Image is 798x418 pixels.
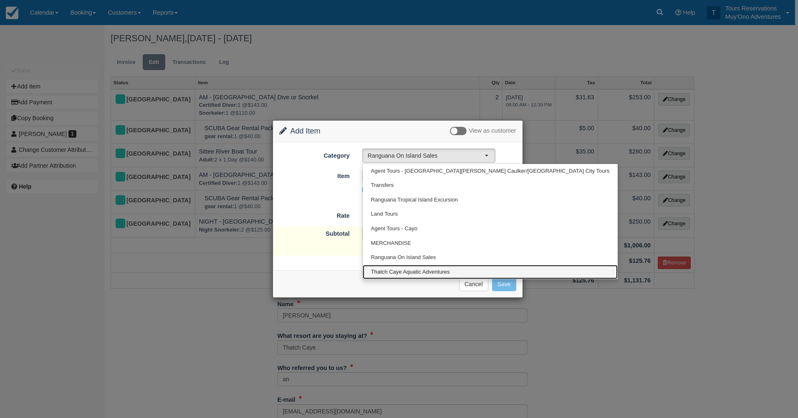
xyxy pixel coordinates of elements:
[371,181,394,189] span: Transfers
[290,127,321,135] span: Add Item
[273,209,356,220] label: Rate
[368,151,485,160] span: Ranguana On Island Sales
[371,167,609,175] span: Agent Tours - [GEOGRAPHIC_DATA][PERSON_NAME] Caulker/[GEOGRAPHIC_DATA] City Tours
[371,225,417,233] span: Agent Tours - Cayo
[371,196,458,204] span: Ranguana Tropical Island Excursion
[273,227,356,238] label: Subtotal
[469,128,516,134] span: View as customer
[459,277,488,291] button: Cancel
[273,149,356,160] label: Category
[371,254,436,262] span: Ranguana On Island Sales
[371,210,398,218] span: Land Tours
[273,169,356,181] label: Item
[371,268,450,276] span: Thatch Caye Aquatic Adventures
[371,239,411,247] span: MERCHANDISE
[362,149,495,163] button: Ranguana On Island Sales
[492,277,516,291] button: Save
